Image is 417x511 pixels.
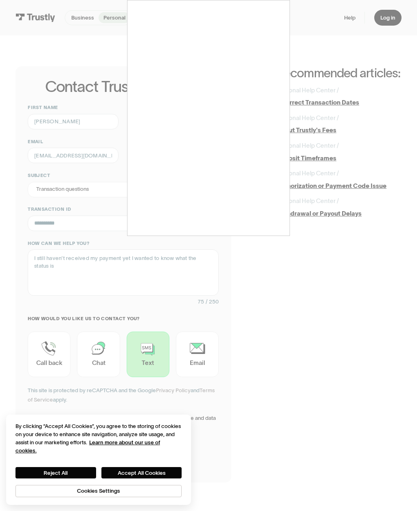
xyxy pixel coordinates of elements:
[127,0,290,236] iframe: recaptcha challenge expires in two minutes
[15,422,182,497] div: Privacy
[6,415,191,504] div: Cookie banner
[15,485,182,497] button: Cookies Settings
[101,467,182,478] button: Accept All Cookies
[15,439,160,454] a: More information about your privacy, opens in a new tab
[15,467,96,478] button: Reject All
[15,422,182,455] div: By clicking “Accept All Cookies”, you agree to the storing of cookies on your device to enhance s...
